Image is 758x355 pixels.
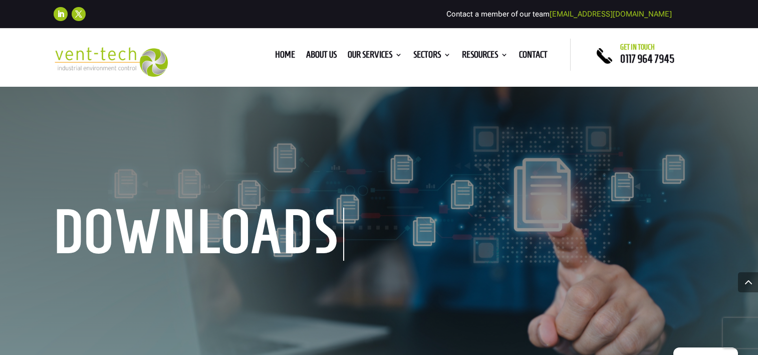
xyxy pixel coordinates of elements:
img: 2023-09-27T08_35_16.549ZVENT-TECH---Clear-background [54,47,168,77]
h1: downloads [54,208,344,261]
a: Home [275,51,295,62]
a: About us [306,51,337,62]
a: Contact [519,51,548,62]
a: Resources [462,51,508,62]
a: Follow on LinkedIn [54,7,68,21]
a: Sectors [413,51,451,62]
a: Follow on X [72,7,86,21]
a: 0117 964 7945 [620,53,674,65]
span: Contact a member of our team [446,10,672,19]
span: Get in touch [620,43,655,51]
a: [EMAIL_ADDRESS][DOMAIN_NAME] [550,10,672,19]
a: Our Services [348,51,402,62]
